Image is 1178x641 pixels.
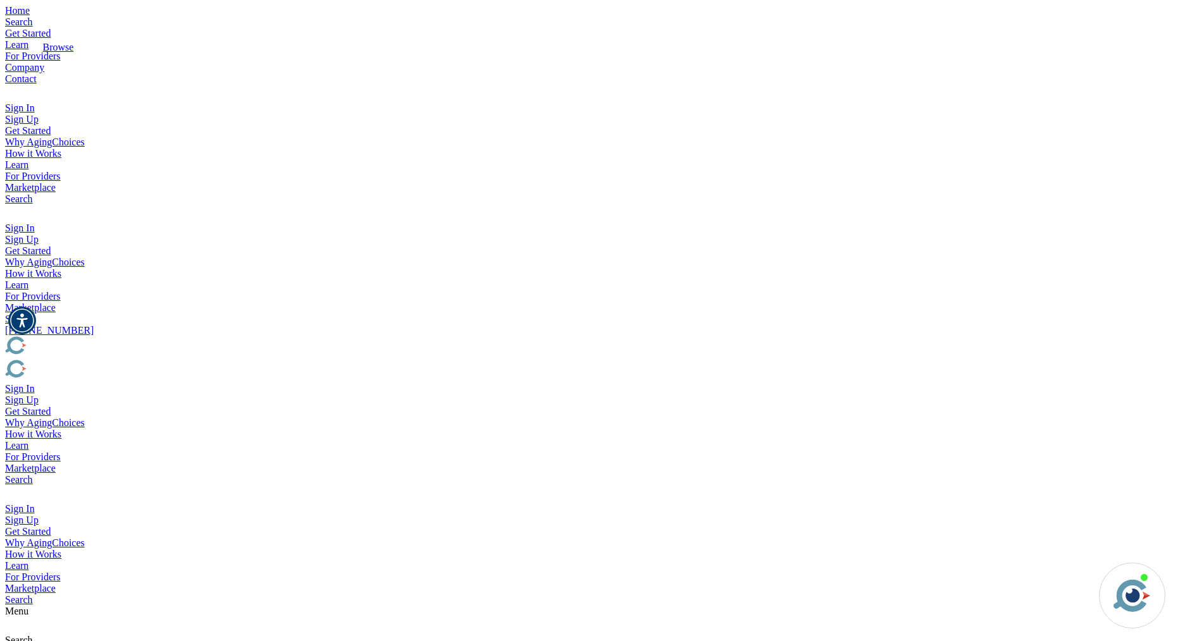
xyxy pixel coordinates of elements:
[5,28,51,39] a: Get Started
[5,560,1173,571] div: Learn
[5,503,1173,515] div: Sign In
[5,223,1173,234] div: Sign In
[5,429,1173,440] div: How it Works
[5,205,1173,223] div: Popover trigger
[5,171,1173,182] div: For Providers
[5,383,1173,394] div: Sign In
[5,515,1173,526] div: Sign Up
[5,137,1173,148] div: Why AgingChoices
[5,406,1173,417] div: Get Started
[5,571,1173,583] div: For Providers
[5,268,1173,279] div: How it Works
[8,307,36,334] div: Accessibility Menu
[5,594,1173,606] div: Search
[5,16,33,27] a: Search
[5,193,1173,205] div: Search
[5,279,1173,291] div: Learn
[5,417,1173,429] div: Why AgingChoices
[5,5,30,16] a: Home
[5,257,1173,268] div: Why AgingChoices
[5,549,1173,560] div: How it Works
[5,16,1173,28] div: Popover trigger
[5,102,1173,114] div: Sign In
[5,440,1173,451] div: Learn
[5,394,1173,406] div: Sign Up
[5,291,1173,302] div: For Providers
[5,148,1173,159] div: How it Works
[5,617,20,632] img: search-icon.svg
[5,463,1173,474] div: Marketplace
[5,325,94,336] a: [PHONE_NUMBER]
[5,73,37,84] a: Contact
[5,182,1173,193] div: Marketplace
[5,39,28,50] a: Learn
[5,606,1173,617] div: Menu
[5,125,1173,137] div: Get Started
[5,114,1173,125] div: Sign Up
[5,302,1173,314] div: Marketplace
[5,85,20,100] img: search-icon.svg
[5,474,1173,485] div: Search
[5,360,145,381] img: Choice!
[5,485,1173,503] div: Popover trigger
[5,159,1173,171] div: Learn
[1110,574,1153,617] img: avatar
[5,485,20,501] img: user-icon.svg
[5,205,20,220] img: user-icon.svg
[5,234,1173,245] div: Sign Up
[5,336,145,357] img: AgingChoices
[5,245,1173,257] div: Get Started
[43,42,74,52] a: Browse
[5,451,1173,463] div: For Providers
[5,583,1173,594] div: Marketplace
[5,537,1173,549] div: Why AgingChoices
[5,62,44,73] a: Company
[5,314,1173,325] div: Search
[5,51,61,61] a: For Providers
[928,382,1165,555] iframe: iframe
[5,526,1173,537] div: Get Started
